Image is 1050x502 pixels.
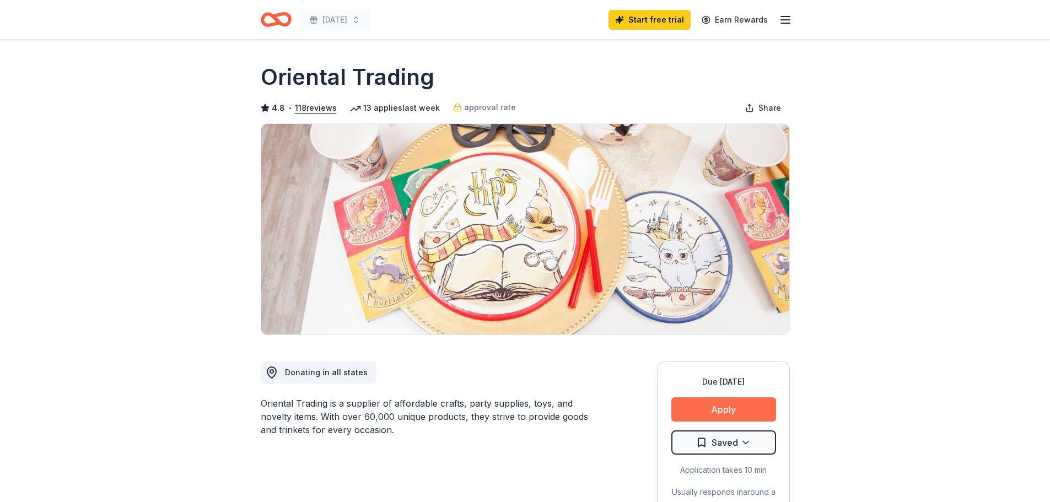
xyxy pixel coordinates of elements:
span: Donating in all states [285,368,368,377]
button: Share [736,97,790,119]
span: Saved [712,435,738,450]
button: 118reviews [295,101,337,115]
a: Start free trial [609,10,691,30]
a: Home [261,7,292,33]
h1: Oriental Trading [261,62,434,93]
span: 4.8 [272,101,285,115]
span: Share [758,101,781,115]
button: Apply [671,397,776,422]
span: • [288,104,292,112]
span: approval rate [464,101,516,114]
div: Application takes 10 min [671,463,776,477]
a: approval rate [453,101,516,114]
div: Due [DATE] [671,375,776,388]
div: 13 applies last week [350,101,440,115]
button: Saved [671,430,776,455]
a: Earn Rewards [695,10,774,30]
img: Image for Oriental Trading [261,124,789,334]
button: [DATE] [300,9,369,31]
div: Oriental Trading is a supplier of affordable crafts, party supplies, toys, and novelty items. Wit... [261,397,605,436]
span: [DATE] [322,13,347,26]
